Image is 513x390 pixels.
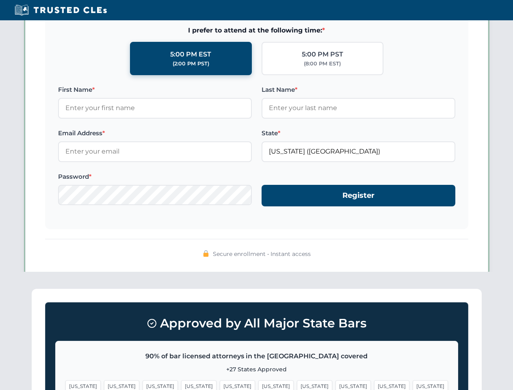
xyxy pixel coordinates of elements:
[170,49,211,60] div: 5:00 PM EST
[304,60,341,68] div: (8:00 PM EST)
[262,128,455,138] label: State
[58,85,252,95] label: First Name
[213,249,311,258] span: Secure enrollment • Instant access
[173,60,209,68] div: (2:00 PM PST)
[58,172,252,182] label: Password
[58,141,252,162] input: Enter your email
[262,185,455,206] button: Register
[58,25,455,36] span: I prefer to attend at the following time:
[58,98,252,118] input: Enter your first name
[203,250,209,257] img: 🔒
[262,85,455,95] label: Last Name
[262,141,455,162] input: Florida (FL)
[58,128,252,138] label: Email Address
[55,312,458,334] h3: Approved by All Major State Bars
[302,49,343,60] div: 5:00 PM PST
[65,351,448,362] p: 90% of bar licensed attorneys in the [GEOGRAPHIC_DATA] covered
[262,98,455,118] input: Enter your last name
[12,4,109,16] img: Trusted CLEs
[65,365,448,374] p: +27 States Approved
